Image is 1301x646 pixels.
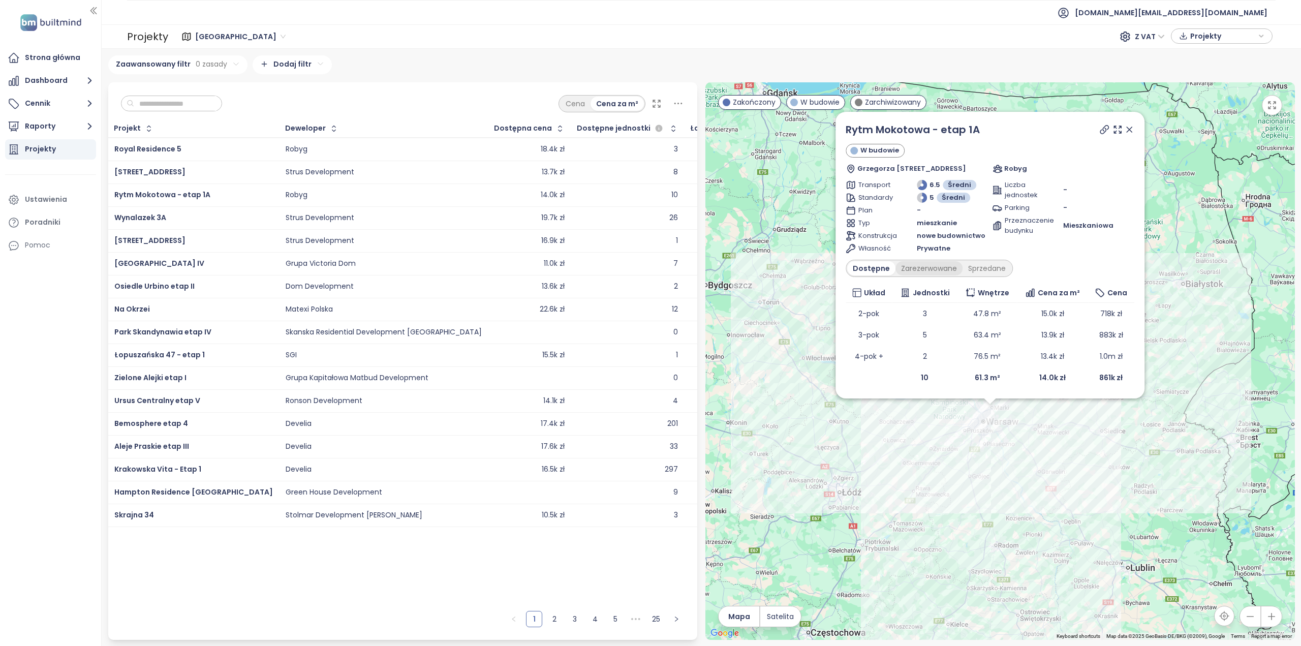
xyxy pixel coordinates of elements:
button: Keyboard shortcuts [1057,633,1100,640]
div: 17.6k zł [541,442,565,451]
span: Zarchiwizowany [865,97,921,108]
td: 3-pok [846,324,892,346]
div: Poradniki [25,216,60,229]
span: Mapa [728,611,750,622]
a: 25 [648,611,664,627]
span: Na Okrzei [114,304,150,314]
div: Łączna liczba jednostek [690,125,781,132]
span: Jednostki [913,287,950,298]
span: right [673,616,679,622]
b: 861k zł [1099,373,1123,383]
div: 201 [667,419,678,428]
b: 10 [921,373,928,383]
a: [STREET_ADDRESS] [114,235,185,245]
div: Deweloper [285,125,326,132]
div: Ustawienia [25,193,67,206]
li: 3 [567,611,583,627]
div: 1 [676,351,678,360]
div: 14.0k zł [541,191,565,200]
a: 2 [547,611,562,627]
td: 2 [892,346,957,367]
div: 3 [674,145,678,154]
a: Łopuszańska 47 - etap 1 [114,350,205,360]
div: Zarezerwowane [895,261,963,275]
span: Wynalazek 3A [114,212,166,223]
div: 22.6k zł [540,305,565,314]
td: 76.5 m² [957,346,1017,367]
a: Ustawienia [5,190,96,210]
div: Strus Development [286,168,354,177]
a: [STREET_ADDRESS] [114,167,185,177]
span: - [917,205,921,216]
div: 17.4k zł [541,419,565,428]
a: 1 [526,611,542,627]
b: 14.0k zł [1039,373,1066,383]
span: Skrajna 34 [114,510,154,520]
div: Zaawansowany filtr [108,55,247,74]
div: Strus Development [286,213,354,223]
a: Park Skandynawia etap IV [114,327,211,337]
span: Standardy [858,193,894,203]
div: Robyg [286,191,307,200]
span: 718k zł [1100,309,1122,319]
span: Cena [1107,287,1127,298]
div: 16.5k zł [542,465,565,474]
td: 5 [892,324,957,346]
b: 61.3 m² [974,373,1000,383]
td: 63.4 m² [957,324,1017,346]
button: Dashboard [5,71,96,91]
li: Następne 5 stron [628,611,644,627]
div: 4 [673,396,678,406]
div: 18.4k zł [541,145,565,154]
img: Google [708,627,741,640]
span: mieszkanie [917,218,957,228]
button: Mapa [719,606,759,627]
td: 4-pok + [846,346,892,367]
li: 1 [526,611,542,627]
a: [GEOGRAPHIC_DATA] IV [114,258,204,268]
div: 11.0k zł [544,259,565,268]
a: Strona główna [5,48,96,68]
div: 15.5k zł [542,351,565,360]
span: Liczba jednostek [1005,180,1040,200]
div: 7 [673,259,678,268]
div: Matexi Polska [286,305,333,314]
div: 1 [676,236,678,245]
div: 8 [673,168,678,177]
div: Sprzedane [963,261,1011,275]
span: Grzegorza [STREET_ADDRESS] [857,164,966,174]
button: Cennik [5,94,96,114]
a: 3 [567,611,582,627]
span: Prywatne [917,243,950,254]
span: Map data ©2025 GeoBasis-DE/BKG (©2009), Google [1106,633,1225,639]
div: Skanska Residential Development [GEOGRAPHIC_DATA] [286,328,482,337]
div: 9 [673,488,678,497]
div: Dostępne jednostki [577,122,665,135]
span: Bemosphere etap 4 [114,418,188,428]
a: Open this area in Google Maps (opens a new window) [708,627,741,640]
a: Report a map error [1251,633,1292,639]
div: 12 [672,305,678,314]
a: Hampton Residence [GEOGRAPHIC_DATA] [114,487,273,497]
span: Przeznaczenie budynku [1005,216,1040,236]
div: Projekty [25,143,56,156]
div: Dostępna cena [494,125,552,132]
button: right [668,611,685,627]
a: Terms (opens in new tab) [1231,633,1245,639]
div: 2 [674,282,678,291]
td: 2-pok [846,303,892,324]
span: Parking [1005,203,1040,213]
span: Ursus Centralny etap V [114,395,200,406]
span: Rytm Mokotowa - etap 1A [114,190,210,200]
span: Satelita [767,611,794,622]
div: Pomoc [25,239,50,252]
div: Develia [286,442,312,451]
div: SGI [286,351,297,360]
span: 6.5 [930,180,940,190]
button: Satelita [760,606,801,627]
div: Projekty [127,26,168,47]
